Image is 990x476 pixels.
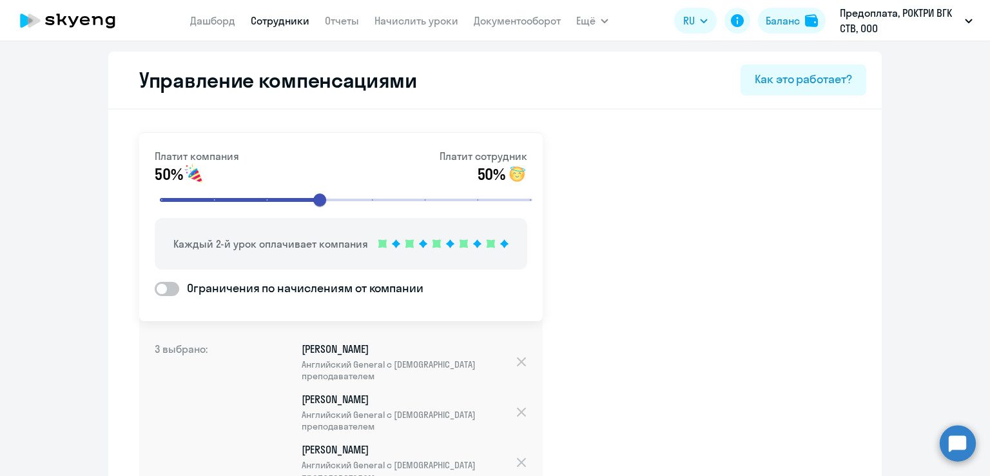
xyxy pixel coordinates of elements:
div: Баланс [766,13,800,28]
span: 50% [155,164,182,184]
img: smile [184,164,204,184]
p: [PERSON_NAME] [302,342,515,382]
button: Балансbalance [758,8,826,34]
div: Как это работает? [755,71,852,88]
span: Ограничения по начислениям от компании [179,280,423,297]
img: smile [507,164,527,184]
p: Платит сотрудник [440,148,527,164]
span: 50% [478,164,505,184]
button: Предоплата, РОКТРИ ВГК СТВ, ООО [833,5,979,36]
button: Как это работает? [741,64,866,95]
p: [PERSON_NAME] [302,392,515,432]
span: Ещё [576,13,596,28]
button: Ещё [576,8,608,34]
p: Платит компания [155,148,239,164]
a: Начислить уроки [374,14,458,27]
button: RU [674,8,717,34]
a: Отчеты [325,14,359,27]
span: RU [683,13,695,28]
a: Дашборд [190,14,235,27]
p: Предоплата, РОКТРИ ВГК СТВ, ООО [840,5,960,36]
img: balance [805,14,818,27]
a: Документооборот [474,14,561,27]
a: Сотрудники [251,14,309,27]
h2: Управление компенсациями [124,67,417,93]
p: Каждый 2-й урок оплачивает компания [173,236,368,252]
span: Английский General с [DEMOGRAPHIC_DATA] преподавателем [302,359,515,382]
span: Английский General с [DEMOGRAPHIC_DATA] преподавателем [302,409,515,432]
